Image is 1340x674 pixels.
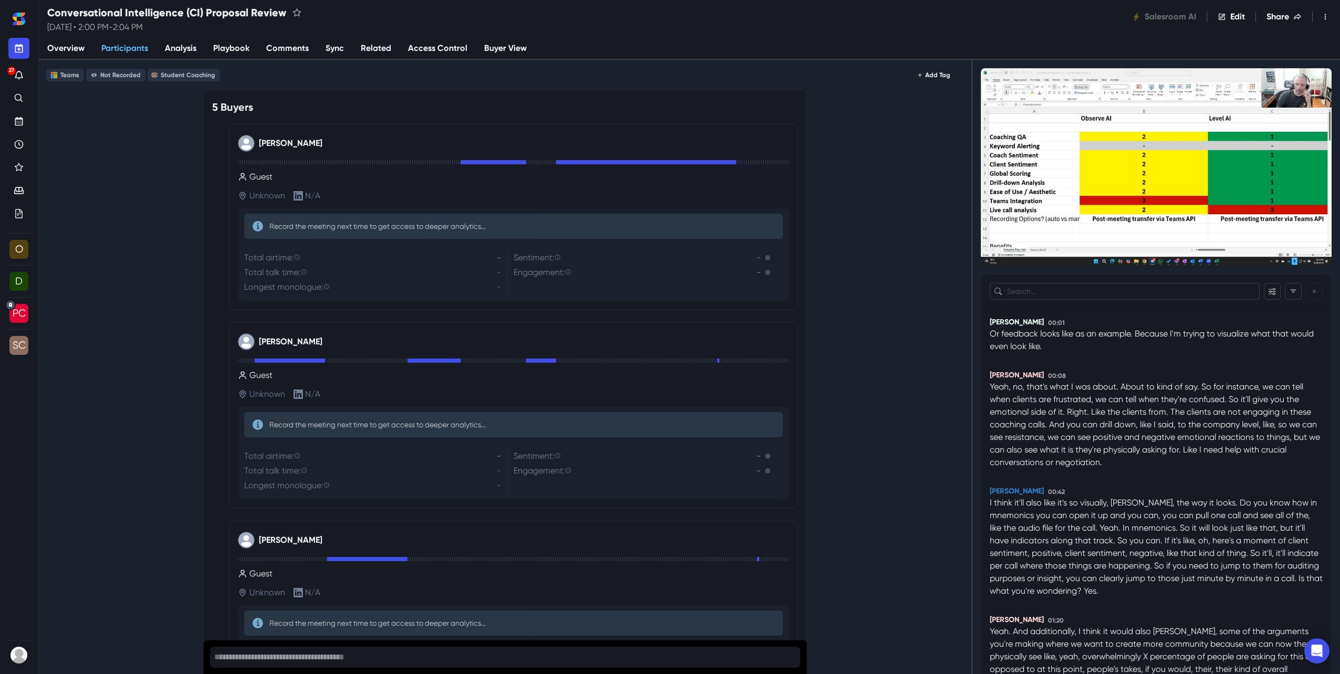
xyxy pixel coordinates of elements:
p: Guest [249,567,273,580]
p: About to kind of say. [1121,380,1201,393]
p: - [497,479,501,492]
button: Share [1258,6,1310,27]
p: The clients are not engaging in these coaching calls. [990,405,1311,431]
span: N/A [305,587,320,597]
p: And you can drill down, like I said, to the company level, like, so we can see resistance, we can... [990,418,1320,456]
p: [PERSON_NAME] [259,335,322,348]
div: Open Intercom Messenger [1304,638,1329,664]
div: Recording was disabled [238,160,789,164]
button: New meeting [8,38,29,59]
p: If it's like, oh, here's a moment of client sentiment, positive, client sentiment, negative, like... [990,534,1308,560]
p: Total talk time: [244,266,307,279]
button: Add Tag [914,69,955,81]
div: Not Recorded [100,71,141,79]
p: [PERSON_NAME] [990,370,1044,381]
div: Record the meeting next time to get access to deeper analytics... [244,214,783,239]
p: - [757,450,761,462]
button: Filter [1285,283,1302,300]
p: Sentiment: [514,251,561,264]
p: Do you know how in mnemonics you can open it up and you can, you can pull one call and see all of... [990,496,1317,534]
a: Related [352,38,400,60]
p: Like the clients from. [1091,405,1170,418]
span: Analysis [165,42,196,55]
div: Professional Coaching [9,304,28,323]
p: So it'll give you the emotional side of it. [990,393,1299,418]
a: Access Control [400,38,476,60]
svg: avatar [238,135,254,151]
p: [PERSON_NAME] [990,486,1044,497]
p: - [757,251,761,264]
p: Or feedback looks like as an example. [990,327,1135,340]
p: Engagement: [514,266,571,279]
p: Total talk time: [244,465,307,477]
div: Professional Coaching [13,308,26,318]
a: Sync [317,38,352,60]
span: Unknown [249,587,285,597]
div: Record the meeting next time to get access to deeper analytics... [244,610,783,636]
span: Participants [101,42,148,55]
p: [PERSON_NAME] [990,317,1044,328]
div: Record the meeting next time to get access to deeper analytics... [244,412,783,437]
p: So it will look just like that, but it'll have indicators along that track. [990,521,1305,547]
span: Playbook [213,42,249,55]
p: - [497,251,501,264]
img: Meeting Cover Image [981,68,1332,266]
h3: 5 Buyers [212,101,253,113]
p: Longest monologue: [244,479,330,492]
p: Total airtime: [244,450,300,462]
p: Guest [249,369,273,382]
p: Like I need help with crucial conversations or negotiation. [990,443,1286,469]
p: [PERSON_NAME] [990,614,1044,625]
p: Because I'm trying to visualize what that would even look like. [990,327,1314,353]
div: Student Coaching [9,336,28,355]
p: [DATE] • 2:00 PM - 2:04 PM [47,21,303,34]
p: - [497,450,501,462]
p: In mnemonics. [1123,521,1180,534]
span: Unknown [249,191,285,201]
a: Comments [258,38,317,60]
p: Sentiment: [514,450,561,462]
p: Yeah. [990,625,1013,638]
div: Student Coaching [161,71,215,79]
div: Organization [9,240,28,259]
p: Guest [249,171,273,183]
p: Yes. [1084,584,1098,597]
p: - [757,465,761,477]
span: N/A [305,389,320,399]
a: Recent [8,134,29,155]
p: Is that what you're wondering? [990,572,1323,597]
p: So for instance, we can tell when clients are frustrated, we can tell when they're confused. [990,380,1303,406]
svg: avatar [238,334,254,350]
p: 27 [9,68,14,73]
p: Yeah. [1100,521,1123,534]
div: Development [15,276,23,286]
p: 00:08 [1048,371,1066,381]
span: N/A [305,191,320,201]
p: So if you need to jump to them for auditing purposes or insight, you can clearly jump to those ju... [990,559,1319,585]
p: Longest monologue: [244,281,330,293]
p: Total airtime: [244,251,300,264]
p: [PERSON_NAME] [259,137,322,150]
span: Overview [47,42,85,55]
p: - [497,266,501,279]
span: Unknown [249,389,285,399]
a: Your Plans [8,204,29,225]
div: Organization [15,244,23,254]
a: Waiting Room [8,181,29,202]
p: I think it'll also like it's so visually, [PERSON_NAME], the way it looks. [990,496,1240,509]
div: Student Coaching [151,72,158,78]
p: 00:01 [1048,318,1065,328]
button: Notifications [8,65,29,86]
h2: Conversational Intelligence (CI) Proposal Review [47,6,286,19]
p: So it'll, it'll indicate per call where those things are happening. [990,546,1318,572]
p: Engagement: [514,465,571,477]
div: Development [9,272,28,291]
p: So you can. [1117,534,1165,547]
a: Favorites [8,157,29,178]
p: - [497,465,501,477]
p: Right. [1067,405,1091,418]
svg: avatar [238,532,254,548]
div: Student Coaching [13,340,26,350]
button: Filter [1264,283,1281,300]
p: - [757,266,761,279]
